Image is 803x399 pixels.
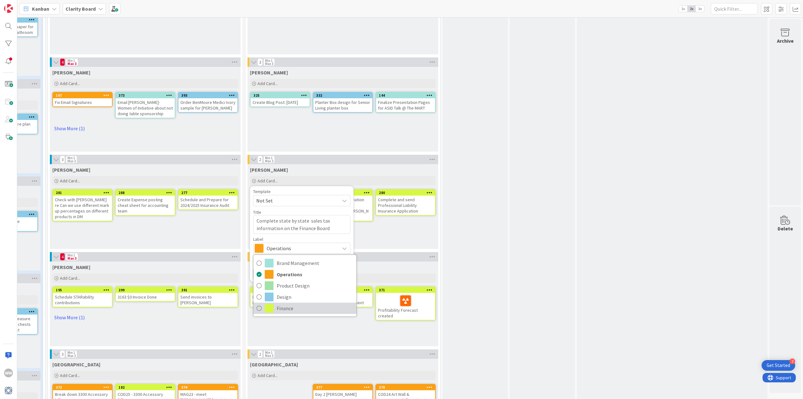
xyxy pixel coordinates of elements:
div: 325Create Blog Post: [DATE] [251,93,310,106]
div: Max 3 [265,354,273,357]
div: 377 [313,385,372,390]
span: Support [13,1,29,8]
span: Devon [250,361,298,368]
div: Send invoices to [PERSON_NAME] [178,293,237,307]
div: 182 [116,385,175,390]
div: 281 [56,191,112,195]
div: 167Fix Email Signatures [53,93,112,106]
div: 167 [53,93,112,98]
span: Add Card... [60,373,80,378]
a: 280Complete and send Professional Liability Insurance Application [375,189,436,216]
span: Kanban [32,5,49,13]
div: 195Schedule STARability contributions [53,287,112,307]
span: 1x [679,6,687,12]
span: 4 [60,58,65,66]
span: Hannah [250,69,288,76]
div: 393 [181,93,237,98]
div: 371Profitability Forecast created [376,287,435,320]
span: Add Card... [60,81,80,86]
div: Max 3 [265,62,273,65]
div: Get Started [767,362,790,369]
div: Min 1 [265,59,273,62]
div: Fix Email Signatures [53,98,112,106]
div: Min 1 [265,351,273,354]
span: 2x [687,6,696,12]
div: Min 1 [67,59,75,62]
a: Show More (1) [52,312,238,322]
div: Email [PERSON_NAME]- Women of Initiative about not doing table sponsorship [116,98,175,118]
div: Open Get Started checklist, remaining modules: 3 [762,360,795,371]
div: Finalize Presentation Pages for ASID Talk @ The MART [376,98,435,112]
div: 378 [379,385,435,390]
div: 3 [790,359,795,364]
a: 144Finalize Presentation Pages for ASID Talk @ The MART [375,92,436,113]
div: 277 [178,190,237,196]
div: 281 [53,190,112,196]
span: Add Card... [258,373,278,378]
div: Min 1 [67,254,75,257]
a: 195Schedule STARability contributions [52,287,113,307]
div: Min 1 [67,351,75,354]
span: 2 [258,350,263,358]
b: Clarity Board [66,6,96,12]
div: 325 [253,93,310,98]
div: 281Check with [PERSON_NAME] re Can we use different mark up percentages on different products in DM [53,190,112,221]
span: Design [277,292,353,302]
a: Product Design [253,280,356,291]
span: Finance [277,304,353,313]
div: 144Finalize Presentation Pages for ASID Talk @ The MART [376,93,435,112]
div: 393 [178,93,237,98]
div: 373Email [PERSON_NAME]- Women of Initiative about not doing table sponsorship [116,93,175,118]
div: Schedule and Prepare for 2024/2025 Insurance Audit [178,196,237,209]
span: Add Card... [60,178,80,184]
span: Template [253,189,271,194]
div: 332 [316,93,372,98]
div: 374 [178,385,237,390]
span: Walter [250,167,288,173]
div: 372 [53,385,112,390]
div: Create Blog Post: [DATE] [251,98,310,106]
span: 2 [258,156,263,163]
div: 332 [313,93,372,98]
div: 195 [53,287,112,293]
a: Design [253,291,356,303]
div: 277 [181,191,237,195]
div: 373 [116,93,175,98]
div: 371 [379,288,435,292]
div: Min 1 [67,156,75,159]
div: Complete and send Professional Liability Insurance Application [376,196,435,215]
span: Operations [267,244,336,253]
div: 325 [251,93,310,98]
a: 391Send invoices to [PERSON_NAME] [178,287,238,307]
div: 373 [119,93,175,98]
span: Add Card... [258,178,278,184]
span: Add Card... [258,81,278,86]
div: 299 [119,288,175,292]
div: 193Fill out Professional Insurance application [251,287,310,307]
span: Product Design [277,281,353,290]
span: Hannah [52,69,90,76]
a: 332Planter Box design for Senior Living planter box [313,92,373,113]
span: Operations [277,270,353,279]
div: Planter Box design for Senior Living planter box [313,98,372,112]
div: Order BenMoore Medici Ivory sample for [PERSON_NAME] [178,98,237,112]
div: 391Send invoices to [PERSON_NAME] [178,287,237,307]
span: 4 [60,253,65,261]
div: 280Complete and send Professional Liability Insurance Application [376,190,435,215]
textarea: Complete state by state sales tax information on the Finance Board [253,215,350,234]
div: 377 [316,385,372,390]
a: 288Create Expense posting cheat sheet for accounting team [115,189,175,216]
div: 378 [376,385,435,390]
div: 299 [116,287,175,293]
input: Quick Filter... [711,3,758,14]
div: 374 [181,385,237,390]
div: Archive [777,37,794,45]
div: 280 [379,191,435,195]
label: Title [253,209,261,215]
div: Profitability Forecast created [376,293,435,320]
div: 144 [376,93,435,98]
div: 193 [251,287,310,293]
div: Max 3 [67,159,76,163]
div: 195 [56,288,112,292]
span: Walter [52,167,90,173]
